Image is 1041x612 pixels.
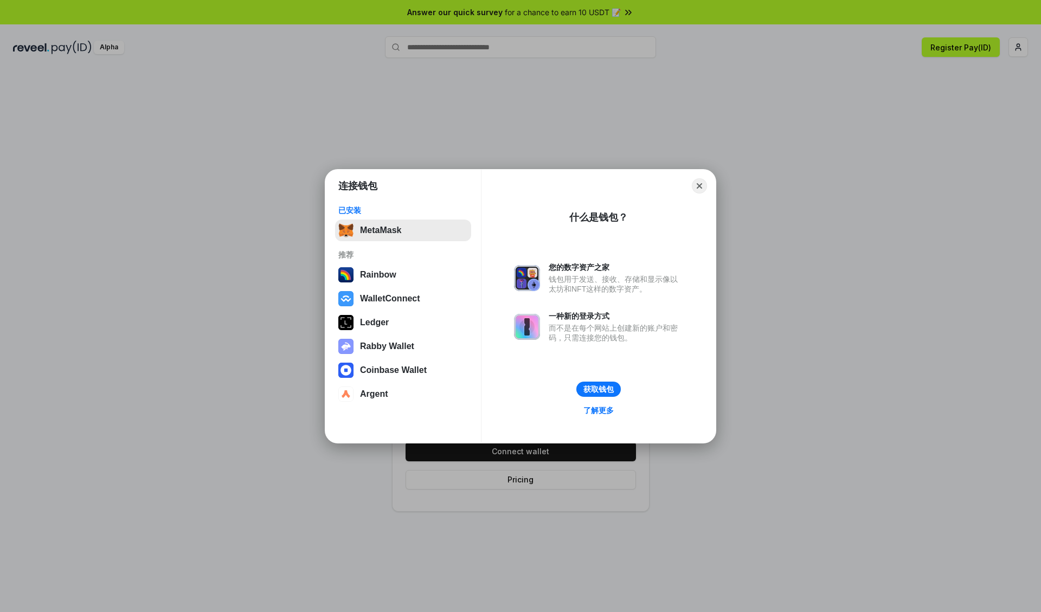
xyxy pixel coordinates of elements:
[360,389,388,399] div: Argent
[360,226,401,235] div: MetaMask
[549,262,683,272] div: 您的数字资产之家
[338,315,354,330] img: svg+xml,%3Csvg%20xmlns%3D%22http%3A%2F%2Fwww.w3.org%2F2000%2Fsvg%22%20width%3D%2228%22%20height%3...
[583,384,614,394] div: 获取钱包
[338,339,354,354] img: svg+xml,%3Csvg%20xmlns%3D%22http%3A%2F%2Fwww.w3.org%2F2000%2Fsvg%22%20fill%3D%22none%22%20viewBox...
[335,288,471,310] button: WalletConnect
[514,314,540,340] img: svg+xml,%3Csvg%20xmlns%3D%22http%3A%2F%2Fwww.w3.org%2F2000%2Fsvg%22%20fill%3D%22none%22%20viewBox...
[338,363,354,378] img: svg+xml,%3Csvg%20width%3D%2228%22%20height%3D%2228%22%20viewBox%3D%220%200%2028%2028%22%20fill%3D...
[338,386,354,402] img: svg+xml,%3Csvg%20width%3D%2228%22%20height%3D%2228%22%20viewBox%3D%220%200%2028%2028%22%20fill%3D...
[577,403,620,417] a: 了解更多
[549,274,683,294] div: 钱包用于发送、接收、存储和显示像以太坊和NFT这样的数字资产。
[338,267,354,282] img: svg+xml,%3Csvg%20width%3D%22120%22%20height%3D%22120%22%20viewBox%3D%220%200%20120%20120%22%20fil...
[360,270,396,280] div: Rainbow
[335,336,471,357] button: Rabby Wallet
[514,265,540,291] img: svg+xml,%3Csvg%20xmlns%3D%22http%3A%2F%2Fwww.w3.org%2F2000%2Fsvg%22%20fill%3D%22none%22%20viewBox...
[338,250,468,260] div: 推荐
[569,211,628,224] div: 什么是钱包？
[338,205,468,215] div: 已安装
[360,294,420,304] div: WalletConnect
[549,311,683,321] div: 一种新的登录方式
[335,264,471,286] button: Rainbow
[335,312,471,333] button: Ledger
[335,220,471,241] button: MetaMask
[338,223,354,238] img: svg+xml,%3Csvg%20fill%3D%22none%22%20height%3D%2233%22%20viewBox%3D%220%200%2035%2033%22%20width%...
[360,318,389,327] div: Ledger
[576,382,621,397] button: 获取钱包
[360,365,427,375] div: Coinbase Wallet
[335,383,471,405] button: Argent
[338,291,354,306] img: svg+xml,%3Csvg%20width%3D%2228%22%20height%3D%2228%22%20viewBox%3D%220%200%2028%2028%22%20fill%3D...
[335,359,471,381] button: Coinbase Wallet
[360,342,414,351] div: Rabby Wallet
[549,323,683,343] div: 而不是在每个网站上创建新的账户和密码，只需连接您的钱包。
[338,179,377,192] h1: 连接钱包
[583,405,614,415] div: 了解更多
[692,178,707,194] button: Close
